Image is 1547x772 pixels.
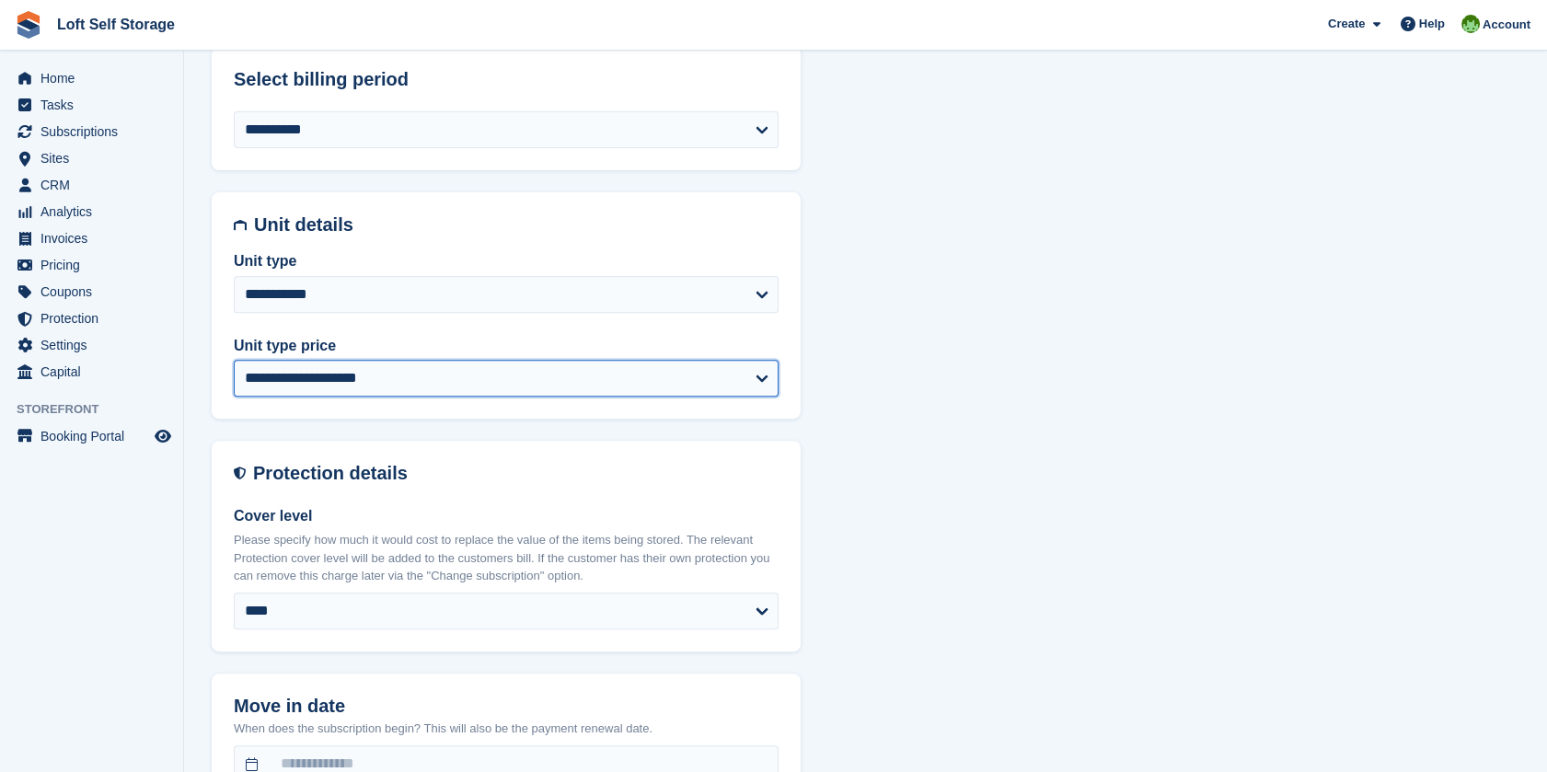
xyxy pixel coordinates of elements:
span: CRM [40,172,151,198]
a: menu [9,423,174,449]
a: menu [9,305,174,331]
span: Account [1483,16,1530,34]
img: insurance-details-icon-731ffda60807649b61249b889ba3c5e2b5c27d34e2e1fb37a309f0fde93ff34a.svg [234,463,246,484]
a: menu [9,92,174,118]
label: Unit type [234,250,779,272]
a: menu [9,199,174,225]
span: Coupons [40,279,151,305]
a: Loft Self Storage [50,9,182,40]
span: Booking Portal [40,423,151,449]
a: menu [9,359,174,385]
a: menu [9,119,174,144]
span: Pricing [40,252,151,278]
h2: Select billing period [234,69,779,90]
span: Settings [40,332,151,358]
img: stora-icon-8386f47178a22dfd0bd8f6a31ec36ba5ce8667c1dd55bd0f319d3a0aa187defe.svg [15,11,42,39]
p: When does the subscription begin? This will also be the payment renewal date. [234,720,779,738]
span: Sites [40,145,151,171]
a: menu [9,145,174,171]
a: Preview store [152,425,174,447]
a: menu [9,332,174,358]
a: menu [9,172,174,198]
img: unit-details-icon-595b0c5c156355b767ba7b61e002efae458ec76ed5ec05730b8e856ff9ea34a9.svg [234,214,247,236]
a: menu [9,279,174,305]
a: menu [9,65,174,91]
span: Capital [40,359,151,385]
a: menu [9,225,174,251]
h2: Protection details [253,463,779,484]
p: Please specify how much it would cost to replace the value of the items being stored. The relevan... [234,531,779,585]
span: Tasks [40,92,151,118]
h2: Unit details [254,214,779,236]
img: James Johnson [1461,15,1480,33]
span: Analytics [40,199,151,225]
span: Create [1328,15,1365,33]
label: Cover level [234,505,779,527]
span: Help [1419,15,1445,33]
span: Invoices [40,225,151,251]
span: Subscriptions [40,119,151,144]
h2: Move in date [234,696,779,717]
span: Home [40,65,151,91]
span: Protection [40,305,151,331]
span: Storefront [17,400,183,419]
a: menu [9,252,174,278]
label: Unit type price [234,335,779,357]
